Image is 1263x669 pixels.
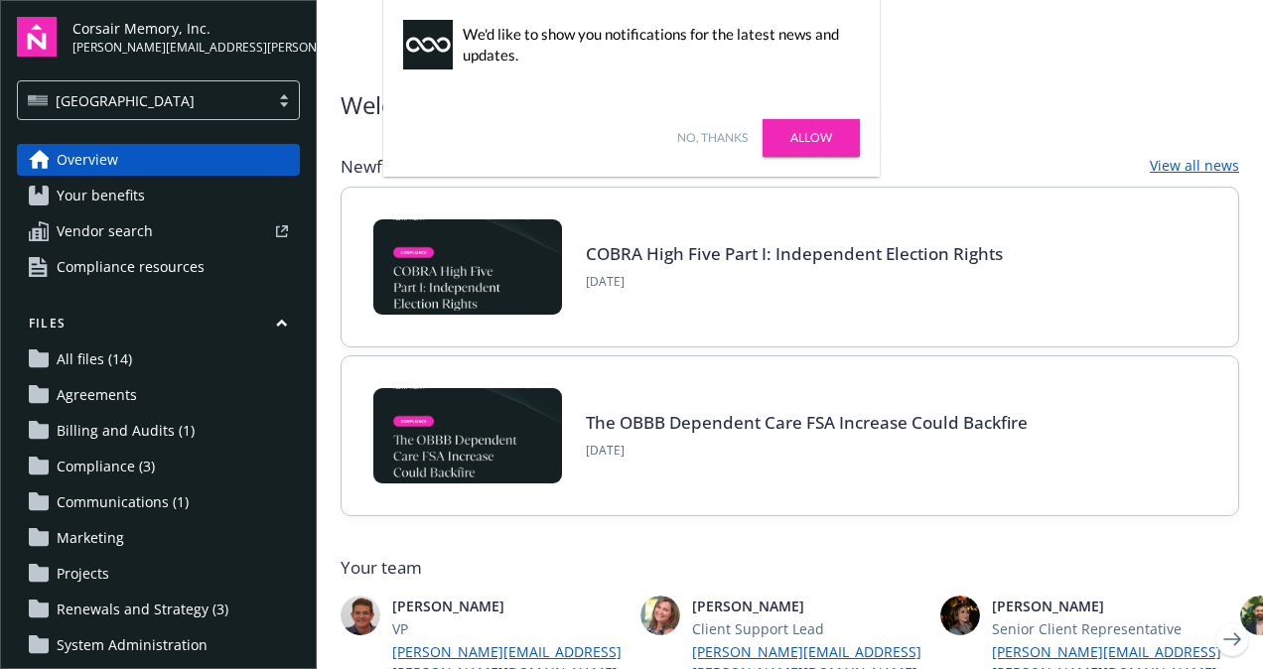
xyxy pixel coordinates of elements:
[763,119,860,157] a: Allow
[992,596,1224,616] span: [PERSON_NAME]
[57,180,145,211] span: Your benefits
[341,87,781,123] span: Welcome to Navigator , [PERSON_NAME]
[373,219,562,315] img: BLOG-Card Image - Compliance - COBRA High Five Pt 1 07-18-25.jpg
[56,90,195,111] span: [GEOGRAPHIC_DATA]
[1216,623,1248,655] a: Next
[28,90,259,111] span: [GEOGRAPHIC_DATA]
[57,144,118,176] span: Overview
[17,486,300,518] a: Communications (1)
[17,594,300,625] a: Renewals and Strategy (3)
[57,486,189,518] span: Communications (1)
[17,144,300,176] a: Overview
[17,558,300,590] a: Projects
[341,596,380,635] img: photo
[992,618,1224,639] span: Senior Client Representative
[17,415,300,447] a: Billing and Audits (1)
[72,17,300,57] button: Corsair Memory, Inc.[PERSON_NAME][EMAIL_ADDRESS][PERSON_NAME][DOMAIN_NAME]
[17,379,300,411] a: Agreements
[57,522,124,554] span: Marketing
[17,522,300,554] a: Marketing
[17,315,300,339] button: Files
[57,343,132,375] span: All files (14)
[463,24,850,66] div: We'd like to show you notifications for the latest news and updates.
[392,618,625,639] span: VP
[940,596,980,635] img: photo
[17,343,300,375] a: All files (14)
[1150,155,1239,179] a: View all news
[72,39,300,57] span: [PERSON_NAME][EMAIL_ADDRESS][PERSON_NAME][DOMAIN_NAME]
[586,273,1003,291] span: [DATE]
[586,411,1028,434] a: The OBBB Dependent Care FSA Increase Could Backfire
[692,596,924,616] span: [PERSON_NAME]
[17,180,300,211] a: Your benefits
[57,379,137,411] span: Agreements
[57,415,195,447] span: Billing and Audits (1)
[586,242,1003,265] a: COBRA High Five Part I: Independent Election Rights
[640,596,680,635] img: photo
[17,251,300,283] a: Compliance resources
[341,155,460,179] span: Newfront news
[17,629,300,661] a: System Administration
[57,629,208,661] span: System Administration
[57,451,155,482] span: Compliance (3)
[392,596,625,616] span: [PERSON_NAME]
[72,18,300,39] span: Corsair Memory, Inc.
[57,215,153,247] span: Vendor search
[341,556,1239,580] span: Your team
[373,388,562,483] img: BLOG-Card Image - Compliance - OBBB Dep Care FSA - 08-01-25.jpg
[677,129,748,147] a: No, thanks
[586,442,1028,460] span: [DATE]
[57,558,109,590] span: Projects
[17,17,57,57] img: navigator-logo.svg
[692,618,924,639] span: Client Support Lead
[57,594,228,625] span: Renewals and Strategy (3)
[17,215,300,247] a: Vendor search
[17,451,300,482] a: Compliance (3)
[57,251,205,283] span: Compliance resources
